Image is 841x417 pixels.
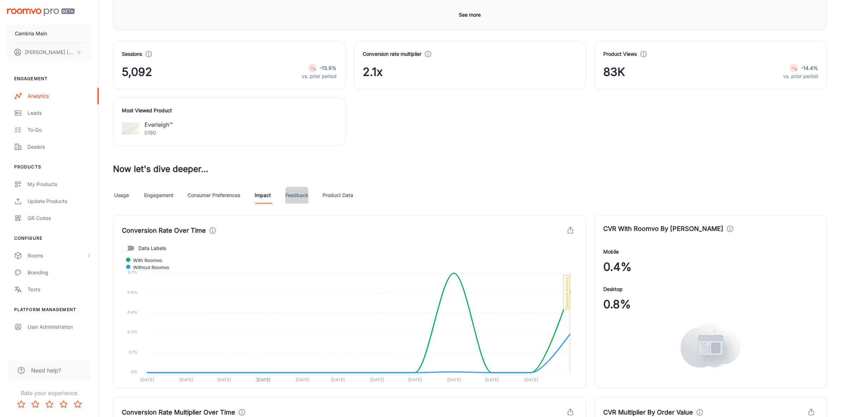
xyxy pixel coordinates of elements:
span: Without Roomvo [128,264,169,270]
button: Rate 3 star [42,397,57,411]
img: Everleigh™ [122,120,139,137]
a: Engagement [144,187,173,204]
p: Rate your experience [6,389,93,397]
a: Feedback [285,187,308,204]
span: Need help? [31,366,61,375]
button: Cambria Main [7,24,91,43]
tspan: [DATE] [140,377,154,383]
img: views.svg [681,323,741,368]
tspan: [DATE] [408,377,422,383]
tspan: 0.3% [128,329,137,334]
p: Cambria Main [15,30,47,37]
div: Branding [28,269,91,276]
p: vs. prior period [302,72,337,80]
span: 0.4% [603,258,632,275]
div: Leads [28,109,91,117]
button: Rate 1 star [14,397,28,411]
tspan: [DATE] [447,377,461,383]
a: Consumer Preferences [188,187,240,204]
tspan: [DATE] [296,377,309,383]
div: User Administration [28,323,91,331]
div: Dealers [28,143,91,151]
strong: -13.9% [320,65,337,71]
p: vs. prior period [783,72,818,80]
h4: Product Views [603,50,637,58]
div: Analytics [28,92,91,100]
tspan: 0.5% [128,290,137,295]
a: Usage [113,187,130,204]
tspan: 0.7% [128,270,137,275]
p: [PERSON_NAME] [PERSON_NAME] [25,48,75,56]
tspan: [DATE] [331,377,345,383]
p: 0190 [144,129,173,137]
span: 2.1x [363,64,383,81]
button: Rate 5 star [71,397,85,411]
tspan: [DATE] [179,377,193,383]
span: With Roomvo [128,257,162,263]
h4: Most Viewed Product [122,107,337,114]
span: 83K [603,64,625,81]
div: To-do [28,126,91,134]
tspan: [DATE] [370,377,384,383]
h4: Conversion Rate Over Time [122,226,206,236]
button: See more [456,8,484,21]
tspan: [DATE] [256,377,270,383]
h4: Mobile [603,248,619,256]
span: 0.8% [603,296,631,313]
span: 5,092 [122,64,152,81]
h4: Conversion rate multiplier [363,50,421,58]
button: Rate 2 star [28,397,42,411]
div: Rooms [28,252,86,260]
a: Product Data [322,187,353,204]
tspan: [DATE] [485,377,499,383]
tspan: 0% [131,369,137,374]
a: Impact [254,187,271,204]
img: Roomvo PRO Beta [7,8,75,16]
div: Update Products [28,197,91,205]
tspan: [DATE] [524,377,538,383]
tspan: 0.1% [129,350,137,355]
button: Rate 4 star [57,397,71,411]
strong: -14.4% [801,65,818,71]
div: QR Codes [28,214,91,222]
div: Texts [28,286,91,293]
h4: Sessions [122,50,142,58]
tspan: [DATE] [217,377,231,383]
p: Everleigh™ [144,120,173,129]
h4: Desktop [603,285,623,293]
h3: Now let's dive deeper... [113,163,827,175]
button: [PERSON_NAME] [PERSON_NAME] [7,43,91,61]
h4: CVR With Roomvo By [PERSON_NAME] [603,224,723,234]
span: Data Labels [138,244,166,252]
div: My Products [28,180,91,188]
tspan: 0.4% [128,310,137,315]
